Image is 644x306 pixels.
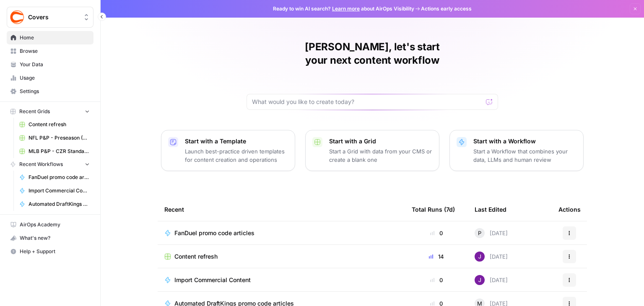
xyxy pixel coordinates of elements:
[19,108,50,115] span: Recent Grids
[475,198,506,221] div: Last Edited
[164,276,398,284] a: Import Commercial Content
[7,71,93,85] a: Usage
[273,5,414,13] span: Ready to win AI search? about AirOps Visibility
[7,105,93,118] button: Recent Grids
[20,34,90,41] span: Home
[478,229,481,237] span: P
[29,134,90,142] span: NFL P&P - Preseason (Production) Grid (1)
[7,245,93,258] button: Help + Support
[174,229,254,237] span: FanDuel promo code articles
[7,31,93,44] a: Home
[29,174,90,181] span: FanDuel promo code articles
[473,137,576,145] p: Start with a Workflow
[20,61,90,68] span: Your Data
[305,130,439,171] button: Start with a GridStart a Grid with data from your CMS or create a blank one
[29,148,90,155] span: MLB P&P - CZR Standard (Production) Grid (4)
[20,221,90,228] span: AirOps Academy
[16,118,93,131] a: Content refresh
[412,229,461,237] div: 0
[558,198,581,221] div: Actions
[20,47,90,55] span: Browse
[473,147,576,164] p: Start a Workflow that combines your data, LLMs and human review
[7,44,93,58] a: Browse
[475,275,508,285] div: [DATE]
[412,198,455,221] div: Total Runs (7d)
[332,5,360,12] a: Learn more
[7,232,93,244] div: What's new?
[7,158,93,171] button: Recent Workflows
[185,147,288,164] p: Launch best-practice driven templates for content creation and operations
[329,147,432,164] p: Start a Grid with data from your CMS or create a blank one
[174,276,251,284] span: Import Commercial Content
[185,137,288,145] p: Start with a Template
[329,137,432,145] p: Start with a Grid
[16,184,93,197] a: Import Commercial Content
[7,7,93,28] button: Workspace: Covers
[28,13,79,21] span: Covers
[10,10,25,25] img: Covers Logo
[20,74,90,82] span: Usage
[161,130,295,171] button: Start with a TemplateLaunch best-practice driven templates for content creation and operations
[164,198,398,221] div: Recent
[247,40,498,67] h1: [PERSON_NAME], let's start your next content workflow
[7,218,93,231] a: AirOps Academy
[252,98,483,106] input: What would you like to create today?
[164,229,398,237] a: FanDuel promo code articles
[475,252,485,262] img: nj1ssy6o3lyd6ijko0eoja4aphzn
[16,145,93,158] a: MLB P&P - CZR Standard (Production) Grid (4)
[7,85,93,98] a: Settings
[20,248,90,255] span: Help + Support
[475,228,508,238] div: [DATE]
[449,130,584,171] button: Start with a WorkflowStart a Workflow that combines your data, LLMs and human review
[412,252,461,261] div: 14
[16,197,93,211] a: Automated DraftKings promo code articles
[475,275,485,285] img: nj1ssy6o3lyd6ijko0eoja4aphzn
[16,171,93,184] a: FanDuel promo code articles
[29,200,90,208] span: Automated DraftKings promo code articles
[20,88,90,95] span: Settings
[164,252,398,261] a: Content refresh
[7,58,93,71] a: Your Data
[19,161,63,168] span: Recent Workflows
[421,5,472,13] span: Actions early access
[475,252,508,262] div: [DATE]
[7,231,93,245] button: What's new?
[174,252,218,261] span: Content refresh
[29,121,90,128] span: Content refresh
[29,187,90,194] span: Import Commercial Content
[16,131,93,145] a: NFL P&P - Preseason (Production) Grid (1)
[412,276,461,284] div: 0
